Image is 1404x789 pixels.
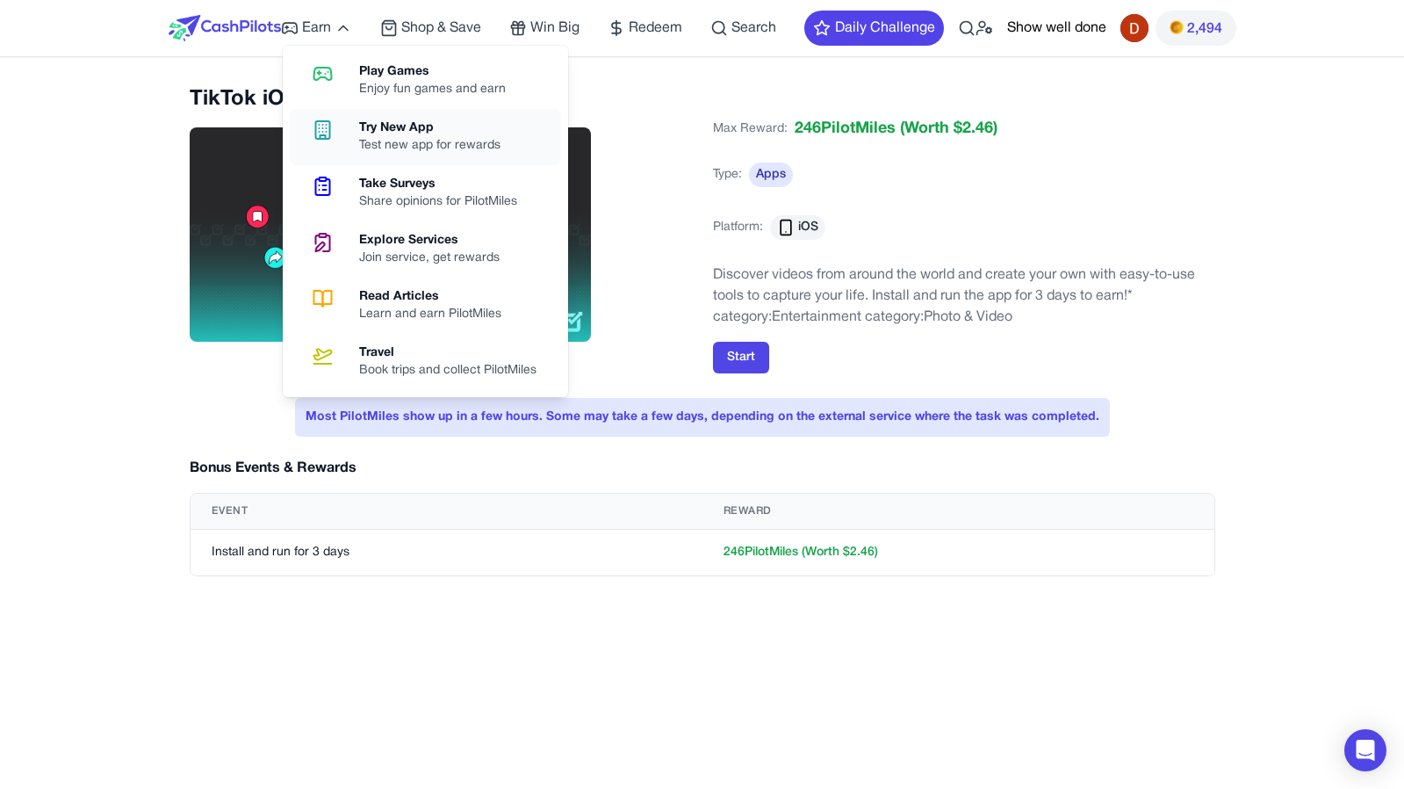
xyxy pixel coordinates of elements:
td: 246 PilotMiles (Worth $ 2.46 ) [702,530,1214,576]
a: Take SurveysShare opinions for PilotMiles [290,165,561,221]
div: Explore Services [359,232,514,250]
span: Platform: [713,219,763,236]
th: Event [191,494,702,530]
span: Max Reward: [713,117,788,141]
span: Shop & Save [401,18,481,39]
p: Discover videos from around the world and create your own with easy-to-use tools to capture your ... [713,264,1215,328]
a: Explore ServicesJoin service, get rewards [290,221,561,278]
div: Book trips and collect PilotMiles [359,362,551,380]
div: Test new app for rewards [359,137,515,155]
span: iOS [798,219,818,236]
div: Play Games [359,63,520,81]
h2: TikTok iOS [190,85,692,113]
div: Read Articles [359,288,515,306]
img: CashPilots Logo [169,15,281,41]
button: Start [713,342,769,373]
div: Take Surveys [359,176,531,193]
button: Daily Challenge [804,11,944,46]
div: Enjoy fun games and earn [359,81,520,98]
span: Type: [713,166,742,184]
div: Learn and earn PilotMiles [359,306,515,323]
a: Shop & Save [380,18,481,39]
span: Search [731,18,776,39]
button: Show well done [1007,18,1106,39]
div: Share opinions for PilotMiles [359,193,531,211]
span: Redeem [629,18,682,39]
th: Reward [702,494,1214,530]
span: Earn [302,18,331,39]
td: Install and run for 3 days [191,530,702,576]
a: Search [710,18,776,39]
button: PMs2,494 [1156,11,1236,46]
div: Join service, get rewards [359,250,514,267]
a: Win Big [509,18,580,39]
div: Travel [359,344,551,362]
a: Play GamesEnjoy fun games and earn [290,53,561,109]
a: Redeem [608,18,682,39]
span: 246 PilotMiles [795,117,896,141]
a: Earn [281,18,352,39]
span: Win Big [530,18,580,39]
div: Try New App [359,119,515,137]
span: 2,494 [1187,18,1222,40]
img: PMs [1170,20,1184,34]
div: Most PilotMiles show up in a few hours. Some may take a few days, depending on the external servi... [295,398,1110,437]
span: (Worth $ 2.46 ) [896,117,997,141]
a: Read ArticlesLearn and earn PilotMiles [290,278,561,334]
div: Open Intercom Messenger [1344,729,1386,771]
h3: Bonus Events & Rewards [190,458,356,479]
span: Apps [749,163,793,187]
a: TravelBook trips and collect PilotMiles [290,334,561,390]
img: ef2eb30f-3ccc-4539-ab7c-bdb37858efec.png [190,127,592,342]
a: Try New AppTest new app for rewards [290,109,561,165]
